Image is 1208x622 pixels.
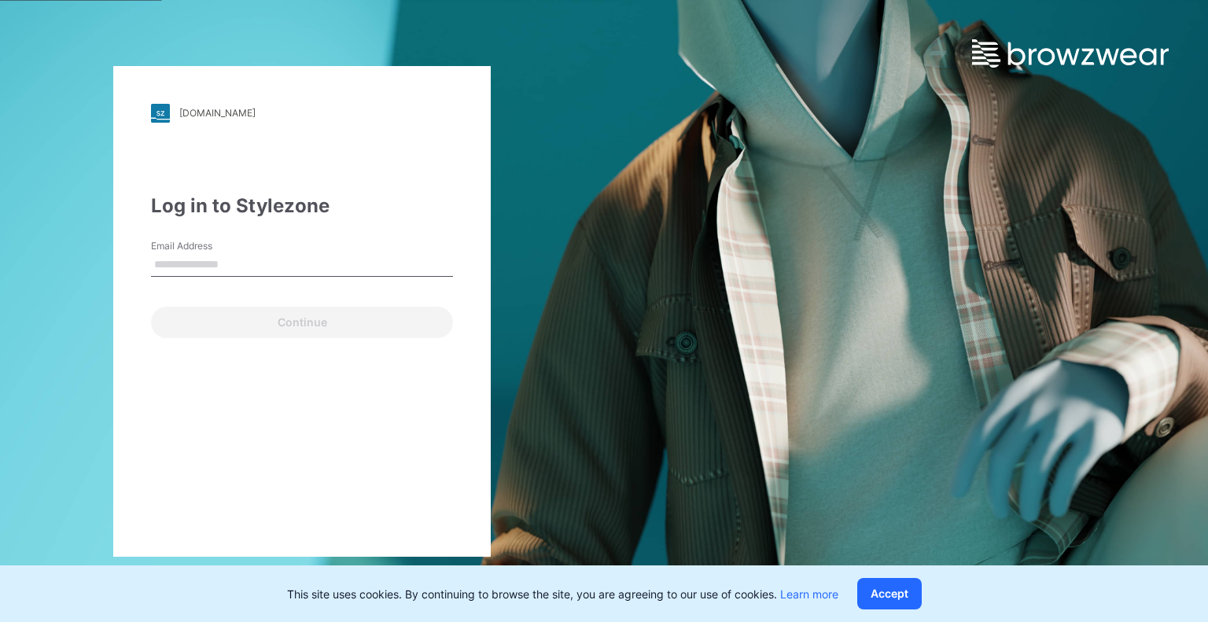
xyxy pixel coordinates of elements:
[151,104,453,123] a: [DOMAIN_NAME]
[780,587,838,601] a: Learn more
[179,107,256,119] div: [DOMAIN_NAME]
[857,578,922,609] button: Accept
[151,239,261,253] label: Email Address
[287,586,838,602] p: This site uses cookies. By continuing to browse the site, you are agreeing to our use of cookies.
[151,192,453,220] div: Log in to Stylezone
[151,104,170,123] img: stylezone-logo.562084cfcfab977791bfbf7441f1a819.svg
[972,39,1169,68] img: browzwear-logo.e42bd6dac1945053ebaf764b6aa21510.svg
